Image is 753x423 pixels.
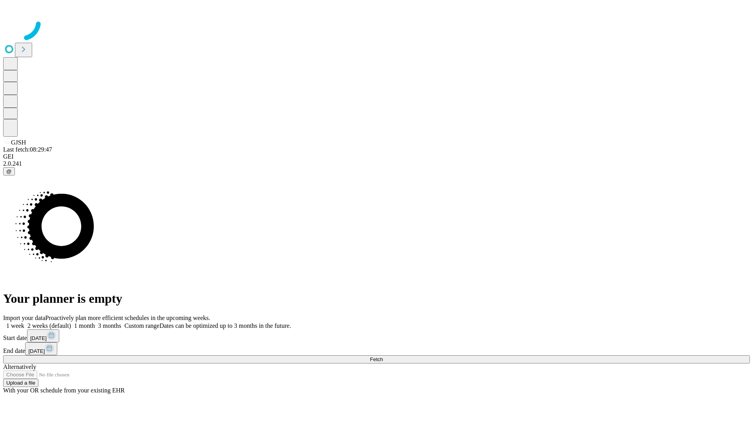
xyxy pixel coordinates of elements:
[124,322,159,329] span: Custom range
[3,315,45,321] span: Import your data
[3,291,750,306] h1: Your planner is empty
[3,363,36,370] span: Alternatively
[74,322,95,329] span: 1 month
[45,315,210,321] span: Proactively plan more efficient schedules in the upcoming weeks.
[11,139,26,146] span: GJSH
[28,348,45,354] span: [DATE]
[160,322,291,329] span: Dates can be optimized up to 3 months in the future.
[30,335,47,341] span: [DATE]
[6,168,12,174] span: @
[370,356,383,362] span: Fetch
[3,355,750,363] button: Fetch
[3,379,38,387] button: Upload a file
[3,387,125,394] span: With your OR schedule from your existing EHR
[27,322,71,329] span: 2 weeks (default)
[3,329,750,342] div: Start date
[6,322,24,329] span: 1 week
[3,146,52,153] span: Last fetch: 08:29:47
[3,342,750,355] div: End date
[25,342,57,355] button: [DATE]
[3,160,750,167] div: 2.0.241
[3,167,15,175] button: @
[98,322,121,329] span: 3 months
[27,329,59,342] button: [DATE]
[3,153,750,160] div: GEI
